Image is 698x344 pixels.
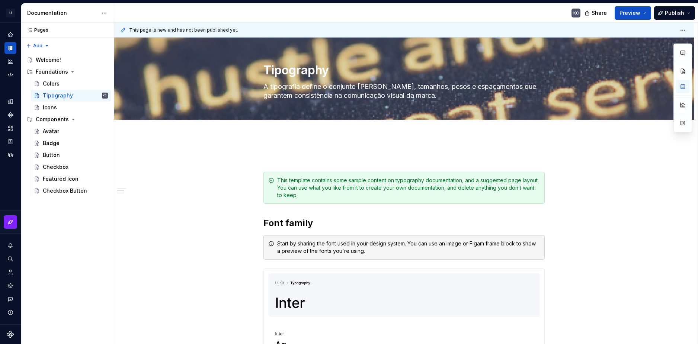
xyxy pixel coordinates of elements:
div: Components [24,113,111,125]
button: Preview [615,6,651,20]
a: Components [4,109,16,121]
div: Button [43,151,60,159]
a: Settings [4,280,16,292]
a: Icons [31,102,111,113]
a: TipographyKC [31,90,111,102]
button: Search ⌘K [4,253,16,265]
div: Start by sharing the font used in your design system. You can use an image or Figam frame block t... [277,240,540,255]
a: Documentation [4,42,16,54]
span: Add [33,43,42,49]
a: Button [31,149,111,161]
button: U [1,5,19,21]
a: Welcome! [24,54,111,66]
div: Foundations [36,68,68,75]
textarea: Tipography [262,61,543,79]
a: Colors [31,78,111,90]
div: Components [36,116,69,123]
a: Invite team [4,266,16,278]
a: Analytics [4,55,16,67]
a: Data sources [4,149,16,161]
div: Badge [43,139,60,147]
span: Preview [619,9,640,17]
a: Design tokens [4,96,16,107]
textarea: A tipografia define o conjunto [PERSON_NAME], tamanhos, pesos e espaçamentos que garantem consist... [262,81,543,102]
div: Tipography [43,92,73,99]
a: Assets [4,122,16,134]
button: Publish [654,6,695,20]
div: KC [573,10,579,16]
a: Code automation [4,69,16,81]
a: Featured Icon [31,173,111,185]
div: Checkbox Button [43,187,87,194]
button: Add [24,41,52,51]
a: Home [4,29,16,41]
div: Colors [43,80,60,87]
div: This template contains some sample content on typography documentation, and a suggested page layo... [277,177,540,199]
span: This page is new and has not been published yet. [129,27,238,33]
a: Avatar [31,125,111,137]
a: Checkbox Button [31,185,111,197]
h2: Font family [263,217,545,229]
div: Icons [43,104,57,111]
span: Publish [665,9,684,17]
button: Notifications [4,239,16,251]
div: Pages [24,27,48,33]
div: Welcome! [36,56,61,64]
div: Featured Icon [43,175,79,183]
a: Checkbox [31,161,111,173]
a: Storybook stories [4,136,16,148]
div: Page tree [24,54,111,197]
button: Share [581,6,612,20]
div: Documentation [27,9,97,17]
button: Contact support [4,293,16,305]
a: Badge [31,137,111,149]
div: Foundations [24,66,111,78]
svg: Supernova Logo [7,331,14,338]
div: U [6,9,15,17]
div: Checkbox [43,163,68,171]
div: KC [103,92,107,99]
span: Share [592,9,607,17]
div: Avatar [43,128,59,135]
